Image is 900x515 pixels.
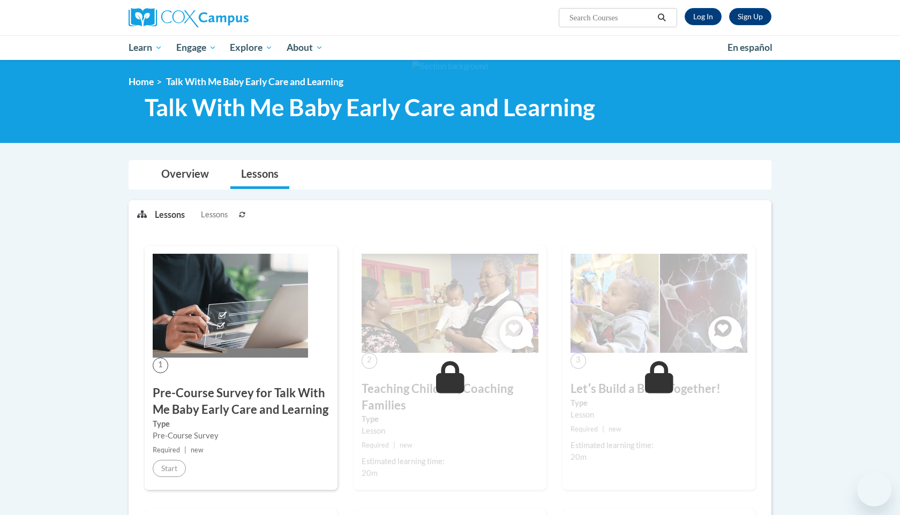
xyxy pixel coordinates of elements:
a: Register [729,8,771,25]
span: Talk With Me Baby Early Care and Learning [166,76,343,87]
iframe: Button to launch messaging window [857,472,891,506]
span: Engage [176,41,216,54]
a: Lessons [230,161,289,189]
span: About [287,41,323,54]
span: | [602,425,604,433]
div: Pre-Course Survey [153,430,329,442]
span: 20m [571,452,587,461]
a: Engage [169,35,223,60]
span: new [400,441,412,449]
a: Overview [151,161,220,189]
div: Lesson [571,409,747,421]
a: About [280,35,330,60]
h3: Letʹs Build a Brain Together! [571,381,747,397]
span: Talk With Me Baby Early Care and Learning [145,93,595,122]
div: Estimated learning time: [571,440,747,451]
span: 20m [362,468,378,478]
a: Log In [685,8,722,25]
a: Cox Campus [129,8,332,27]
span: En español [727,42,772,53]
div: Estimated learning time: [362,456,538,467]
a: Explore [223,35,280,60]
span: new [609,425,621,433]
img: Course Image [571,254,747,353]
label: Type [571,397,747,409]
div: Main menu [112,35,787,60]
button: Search [654,11,670,24]
span: | [184,446,186,454]
span: Required [153,446,180,454]
span: Learn [129,41,162,54]
span: Explore [230,41,273,54]
span: Lessons [201,209,228,221]
a: Learn [122,35,169,60]
div: Lesson [362,425,538,437]
span: 3 [571,353,586,368]
input: Search Courses [568,11,654,24]
img: Cox Campus [129,8,249,27]
a: Home [129,76,154,87]
span: 2 [362,353,377,368]
h3: Pre-Course Survey for Talk With Me Baby Early Care and Learning [153,385,329,418]
img: Course Image [362,254,538,353]
img: Section background [412,60,488,72]
span: 1 [153,358,168,373]
label: Type [153,418,329,430]
span: | [393,441,395,449]
i:  [657,14,667,22]
button: Start [153,460,186,477]
span: Required [362,441,389,449]
a: En español [721,36,779,59]
span: new [191,446,204,454]
span: Required [571,425,598,433]
img: Course Image [153,254,308,358]
h3: Teaching Children, Coaching Families [362,381,538,414]
p: Lessons [155,209,185,221]
label: Type [362,413,538,425]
